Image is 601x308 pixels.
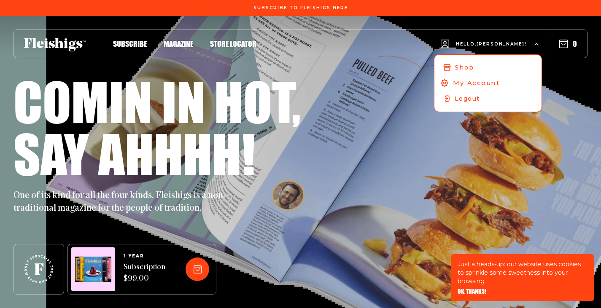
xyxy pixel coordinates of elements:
[434,60,542,75] a: Shop
[458,289,486,295] button: OK, THANKS!
[434,91,542,107] a: Logout
[13,127,255,179] h1: Say ahhhh!
[210,38,256,49] a: Store locator
[124,254,165,285] a: 1 YEARSubscription $99.00
[456,41,527,61] span: Hello, [PERSON_NAME] !
[458,260,588,285] p: Just a heads-up: our website uses cookies to sprinkle some sweetness into your browsing.
[455,63,474,72] span: Shop
[113,39,147,48] span: Subscribe
[455,94,480,103] span: Logout
[124,262,165,285] span: Subscription $99.00
[253,5,348,11] span: Subscribe To Fleishigs Here
[441,27,539,61] button: Hello,[PERSON_NAME]!ShopMy AccountLogout
[210,39,256,48] span: Store locator
[124,254,165,259] span: 1 YEAR
[432,75,544,91] a: My Account
[559,39,577,48] button: 0
[13,190,233,215] p: One of its kind for all the four kinds. Fleishigs is a non-traditional magazine for the people of...
[113,38,147,49] a: Subscribe
[164,38,193,49] a: Magazine
[252,5,350,10] a: Subscribe To Fleishigs Here
[75,257,111,282] img: Magazines image
[164,39,193,48] span: Magazine
[453,78,500,88] span: My Account
[13,75,301,127] h1: Comin in hot,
